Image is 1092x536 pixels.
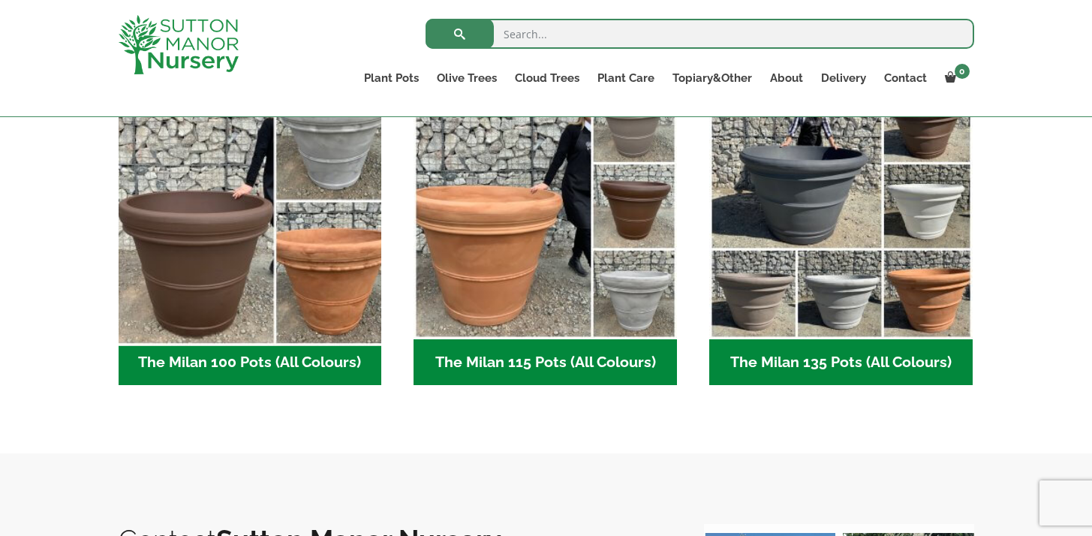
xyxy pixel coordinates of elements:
a: Plant Pots [355,68,428,89]
a: Visit product category The Milan 135 Pots (All Colours) [709,76,973,385]
a: Topiary&Other [663,68,761,89]
span: 0 [955,64,970,79]
a: About [761,68,812,89]
input: Search... [426,19,974,49]
h2: The Milan 135 Pots (All Colours) [709,339,973,386]
a: Delivery [812,68,875,89]
img: logo [119,15,239,74]
a: 0 [936,68,974,89]
img: The Milan 115 Pots (All Colours) [414,76,677,339]
img: The Milan 135 Pots (All Colours) [709,76,973,339]
a: Visit product category The Milan 115 Pots (All Colours) [414,76,677,385]
img: The Milan 100 Pots (All Colours) [112,70,388,346]
h2: The Milan 115 Pots (All Colours) [414,339,677,386]
a: Cloud Trees [506,68,588,89]
h2: The Milan 100 Pots (All Colours) [119,339,382,386]
a: Contact [875,68,936,89]
a: Plant Care [588,68,663,89]
a: Visit product category The Milan 100 Pots (All Colours) [119,76,382,385]
a: Olive Trees [428,68,506,89]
